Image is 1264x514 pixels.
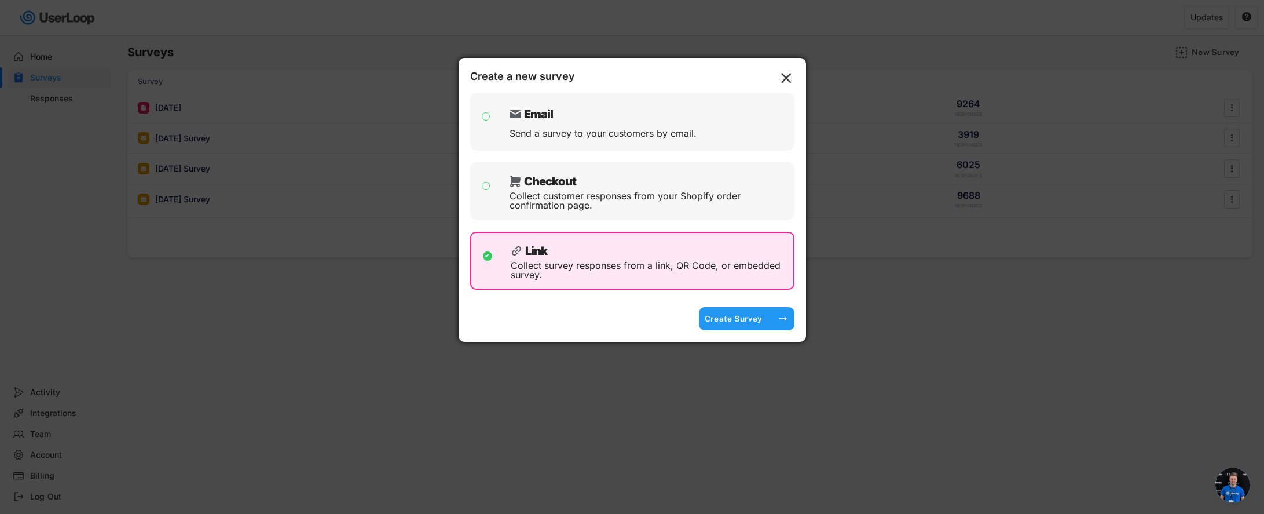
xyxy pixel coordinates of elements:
[470,70,586,87] div: Create a new survey
[781,70,791,87] text: 
[511,261,785,279] div: Collect survey responses from a link, QR Code, or embedded survey.
[510,129,697,138] div: Send a survey to your customers by email.
[511,245,522,257] img: LinkMinor%20%281%29.svg
[524,176,576,187] div: Checkout
[705,313,763,324] div: Create Survey
[510,191,786,210] div: Collect customer responses from your Shopify order confirmation page.
[510,176,521,187] img: CheckoutMajor.svg
[777,313,789,325] button: arrow_right_alt
[1215,468,1250,502] a: Open chat
[777,70,794,87] button: 
[525,245,547,257] div: Link
[510,108,521,120] img: EmailMajor.svg
[524,108,553,120] div: Email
